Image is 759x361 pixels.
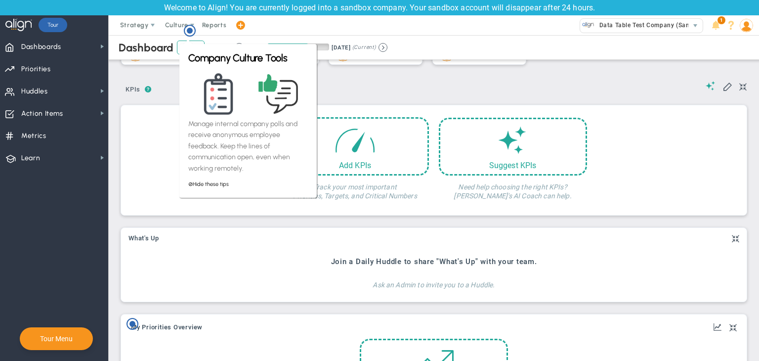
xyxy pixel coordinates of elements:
div: Suggest KPIs [440,161,586,170]
span: My Priorities Overview [131,324,203,331]
span: Metrics [21,126,46,146]
h3: Company Culture Tools [10,15,130,28]
span: (Current) [352,43,376,52]
img: 33584.Company.photo [582,19,594,31]
span: Reports [197,15,232,35]
span: Suggestions (AI Feature) [706,81,716,90]
div: [DATE] [332,43,350,52]
span: KPIs [121,82,145,97]
button: Edit [177,41,205,54]
span: Dashboard [119,41,173,54]
button: My Priorities Overview [131,324,203,332]
span: 1 [717,16,725,24]
button: Tour Menu [37,334,76,343]
h4: Track your most important Priorities, Targets, and Critical Numbers [281,176,429,200]
button: What's Up [128,235,159,243]
div: Add KPIs [282,161,427,170]
span: What's Up [128,235,159,242]
p: Manage internal company polls and receive anonymous employee feedback. Keep the lines of communic... [10,82,130,137]
h4: Need help choosing the right KPIs? [PERSON_NAME]'s AI Coach can help. [439,176,587,200]
button: Go to next period [379,43,387,52]
img: Unassigned [127,45,143,61]
img: Tom Johnson [439,45,455,61]
span: Data Table Test Company (Sandbox) [594,19,706,32]
span: Huddles [21,81,48,102]
span: Edit My KPIs [722,81,732,91]
li: Help & Frequently Asked Questions (FAQ) [723,15,739,35]
span: ⊘ [10,144,15,151]
span: Action Items [21,103,63,124]
h3: Join a Daily Huddle to share "What's Up" with your team. [331,257,537,266]
li: Announcements [708,15,723,35]
span: Priorities [21,59,51,80]
span: Learn [21,148,40,169]
span: Strategy [120,21,149,29]
img: Miguel Cabrera [335,45,351,61]
img: 209781.Person.photo [740,19,753,32]
span: select [688,19,703,33]
h4: Ask an Admin to invite you to a Huddle. [331,273,537,289]
span: Dashboards [21,37,61,57]
span: Culture [165,21,188,29]
button: KPIs [121,82,145,99]
a: Hide these tips [10,144,51,151]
